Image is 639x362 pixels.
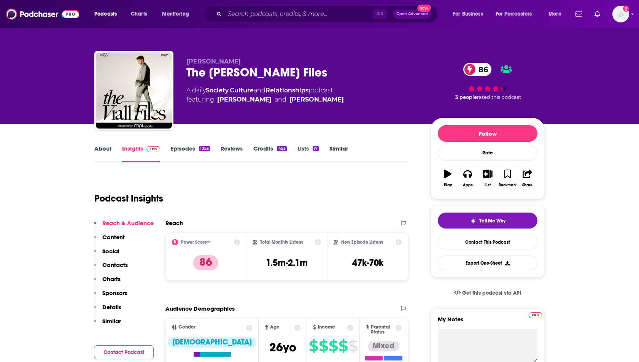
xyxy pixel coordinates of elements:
[448,8,493,20] button: open menu
[438,125,537,142] button: Follow
[94,145,111,162] a: About
[94,318,121,332] button: Similar
[162,9,189,19] span: Monitoring
[438,145,537,160] div: Rate
[417,5,431,12] span: New
[146,146,160,152] img: Podchaser Pro
[102,303,121,311] p: Details
[265,87,308,94] a: Relationships
[329,145,348,162] a: Similar
[529,311,542,318] a: Pro website
[178,325,196,330] span: Gender
[193,255,218,270] p: 86
[181,240,211,245] h2: Power Score™
[491,8,543,20] button: open menu
[277,146,286,151] div: 453
[260,240,303,245] h2: Total Monthly Listens
[126,8,152,20] a: Charts
[266,257,308,268] h3: 1.5m-2.1m
[89,8,127,20] button: open menu
[102,318,121,325] p: Similar
[393,10,431,19] button: Open AdvancedNew
[254,87,265,94] span: and
[170,145,210,162] a: Episodes1053
[253,145,286,162] a: Credits453
[453,9,483,19] span: For Business
[94,289,127,303] button: Sponsors
[186,95,344,104] span: featuring
[186,86,344,104] div: A daily podcast
[341,240,383,245] h2: New Episode Listens
[186,58,241,65] span: [PERSON_NAME]
[368,341,399,351] div: Mixed
[438,165,458,192] button: Play
[548,9,561,19] span: More
[438,316,537,329] label: My Notes
[217,95,272,104] div: [PERSON_NAME]
[6,7,79,21] img: Podchaser - Follow, Share and Rate Podcasts
[94,261,128,275] button: Contacts
[230,87,254,94] a: Culture
[165,305,235,312] h2: Audience Demographics
[94,303,121,318] button: Details
[612,6,629,22] img: User Profile
[463,183,473,187] div: Apps
[102,233,125,241] p: Content
[348,340,357,352] span: $
[543,8,571,20] button: open menu
[221,145,243,162] a: Reviews
[211,5,445,23] div: Search podcasts, credits, & more...
[122,145,160,162] a: InsightsPodchaser Pro
[206,87,229,94] a: Society
[463,63,492,76] a: 86
[496,9,532,19] span: For Podcasters
[94,193,163,204] h1: Podcast Insights
[318,325,335,330] span: Income
[458,165,477,192] button: Apps
[102,261,128,268] p: Contacts
[94,345,154,359] button: Contact Podcast
[438,235,537,249] a: Contact This Podcast
[498,165,517,192] button: Bookmark
[102,219,154,227] p: Reach & Audience
[371,325,394,335] span: Parental Status
[373,9,387,19] span: ⌘ K
[297,145,319,162] a: Lists17
[168,337,256,348] div: [DEMOGRAPHIC_DATA]
[94,275,121,289] button: Charts
[269,340,296,355] span: 26 yo
[319,340,328,352] span: $
[270,325,280,330] span: Age
[96,52,172,129] img: The Viall Files
[612,6,629,22] button: Show profile menu
[477,94,521,100] span: rated this podcast
[199,146,210,151] div: 1053
[94,9,117,19] span: Podcasts
[431,58,545,105] div: 86 3 peoplerated this podcast
[339,340,348,352] span: $
[329,340,338,352] span: $
[94,248,119,262] button: Social
[462,290,521,296] span: Get this podcast via API
[438,256,537,270] button: Export One-Sheet
[518,165,537,192] button: Share
[478,165,498,192] button: List
[352,257,383,268] h3: 47k-70k
[572,8,585,21] a: Show notifications dropdown
[529,312,542,318] img: Podchaser Pro
[289,95,344,104] a: Nick Viall
[522,183,532,187] div: Share
[623,6,629,12] svg: Add a profile image
[313,146,319,151] div: 17
[165,219,183,227] h2: Reach
[94,233,125,248] button: Content
[94,219,154,233] button: Reach & Audience
[499,183,517,187] div: Bookmark
[225,8,373,20] input: Search podcasts, credits, & more...
[309,340,318,352] span: $
[275,95,286,104] span: and
[470,218,476,224] img: tell me why sparkle
[396,12,428,16] span: Open Advanced
[157,8,199,20] button: open menu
